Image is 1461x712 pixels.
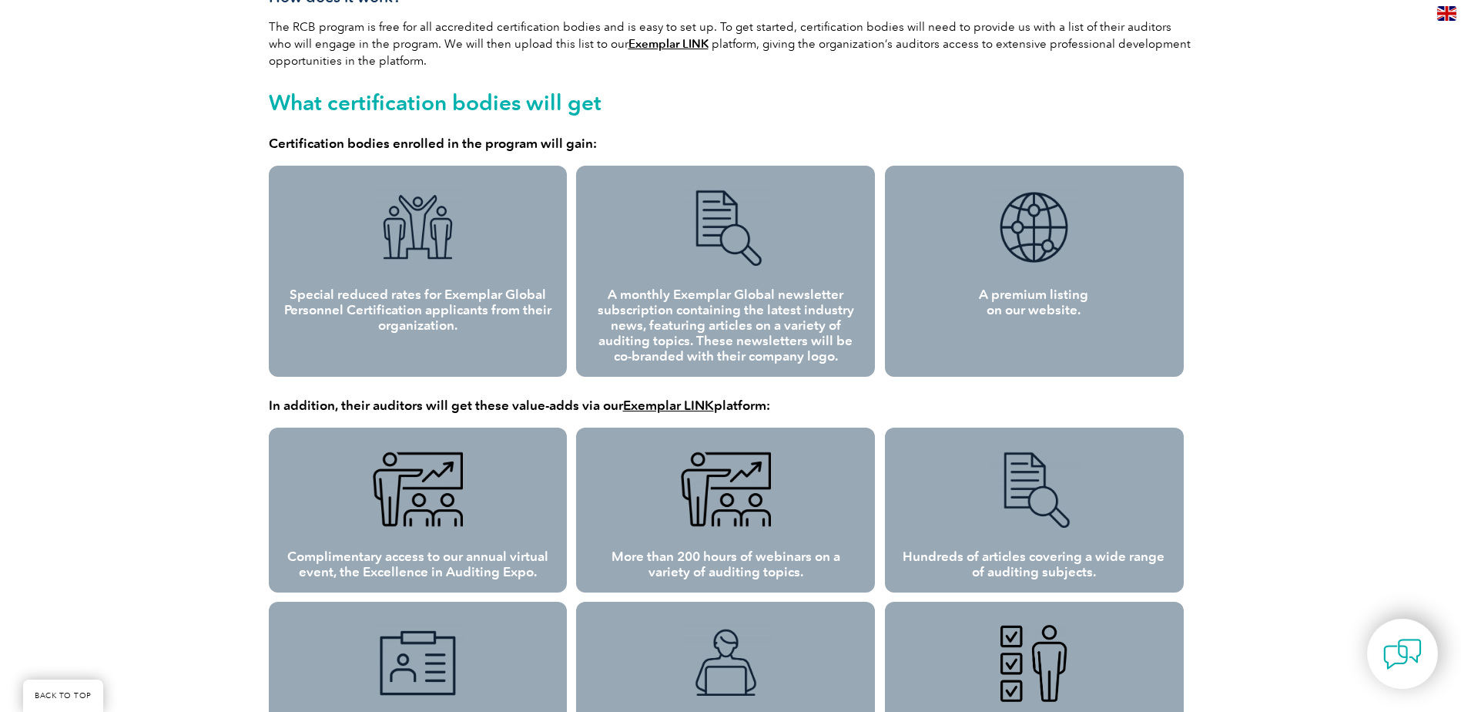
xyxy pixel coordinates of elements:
[623,398,714,413] a: Exemplar LINK
[284,549,552,579] h4: Complimentary access to our annual virtual event, the Excellence in Auditing Expo.
[900,549,1168,579] h4: Hundreds of articles covering a wide range of auditing subjects.
[284,287,552,333] h4: Special reduced rates for Exemplar Global Personnel Certification applicants from their organizat...
[1383,635,1422,673] img: contact-chat.png
[591,287,860,364] h4: A monthly Exemplar Global newsletter subscription containing the latest industry news, featuring ...
[628,37,709,51] a: Exemplar LINK
[23,680,103,712] a: BACK TO TOP
[269,90,1193,115] h2: What certification bodies will get
[269,18,1193,69] p: The RCB program is free for all accredited certification bodies and is easy to set up. To get sta...
[1437,6,1456,21] img: en
[591,549,860,579] h4: More than 200 hours of webinars on a variety of auditing topics.
[269,398,1193,413] h4: In addition, their auditors will get these value-adds via our platform:
[900,287,1168,317] h4: A premium listing on our website.
[269,136,1193,151] h4: Certification bodies enrolled in the program will gain:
